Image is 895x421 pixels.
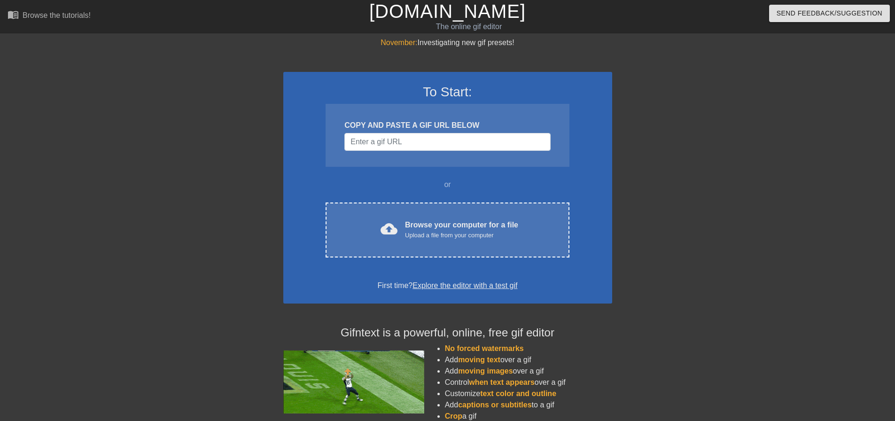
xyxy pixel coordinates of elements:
span: moving text [458,356,500,364]
a: Browse the tutorials! [8,9,91,23]
button: Send Feedback/Suggestion [769,5,890,22]
span: cloud_upload [381,220,397,237]
span: Crop [445,412,462,420]
span: No forced watermarks [445,344,524,352]
input: Username [344,133,550,151]
div: Browse the tutorials! [23,11,91,19]
div: or [308,179,588,190]
li: Customize [445,388,612,399]
a: [DOMAIN_NAME] [369,1,526,22]
span: text color and outline [480,390,556,398]
div: Upload a file from your computer [405,231,518,240]
div: First time? [296,280,600,291]
span: Send Feedback/Suggestion [777,8,882,19]
span: when text appears [469,378,535,386]
div: The online gif editor [303,21,635,32]
li: Add to a gif [445,399,612,411]
span: menu_book [8,9,19,20]
span: moving images [458,367,513,375]
img: football_small.gif [283,351,424,413]
div: Browse your computer for a file [405,219,518,240]
a: Explore the editor with a test gif [412,281,517,289]
span: November: [381,39,417,47]
li: Add over a gif [445,354,612,366]
span: captions or subtitles [458,401,531,409]
li: Control over a gif [445,377,612,388]
div: Investigating new gif presets! [283,37,612,48]
h4: Gifntext is a powerful, online, free gif editor [283,326,612,340]
li: Add over a gif [445,366,612,377]
div: COPY AND PASTE A GIF URL BELOW [344,120,550,131]
h3: To Start: [296,84,600,100]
